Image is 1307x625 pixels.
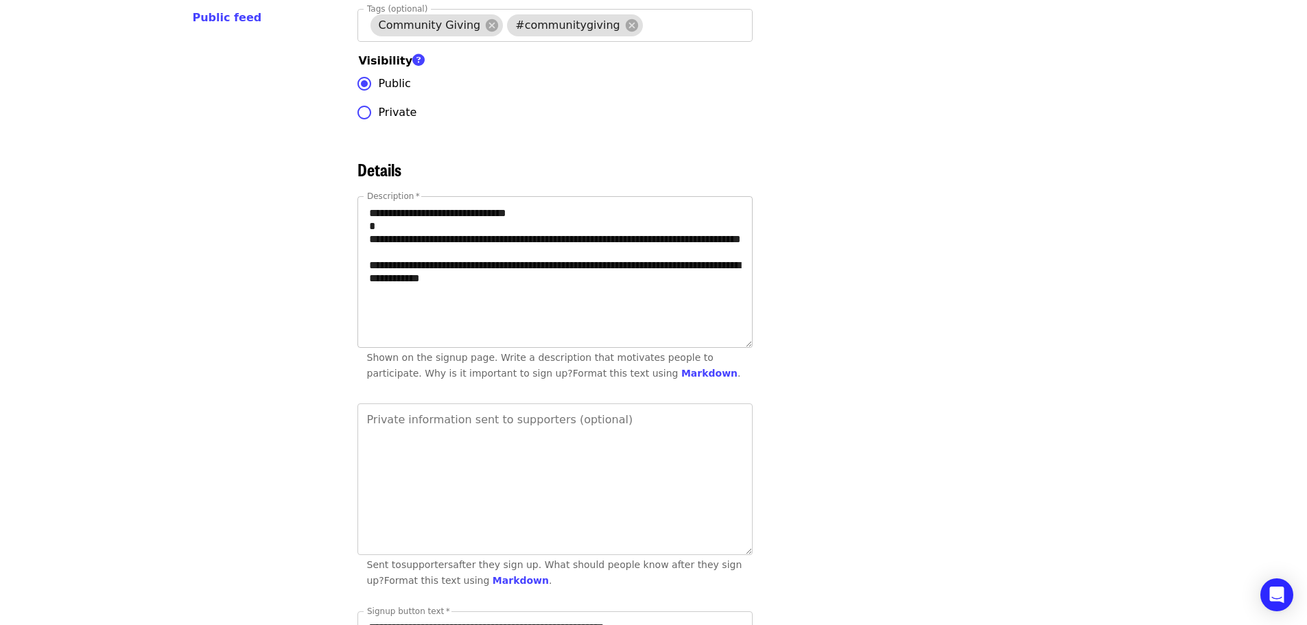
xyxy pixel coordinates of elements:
[681,368,738,379] a: Markdown
[507,14,642,36] div: #communitygiving
[379,75,411,92] span: Public
[357,157,401,181] span: Details
[370,14,504,36] div: Community Giving
[367,557,743,589] div: Sent to supporters after they sign up. What should people know after they sign up?
[573,368,741,379] div: Format this text using .
[367,607,450,615] label: Signup button text
[493,575,549,586] a: Markdown
[507,19,628,32] span: #communitygiving
[367,5,427,13] label: Tags (optional)
[412,53,425,68] i: question-circle icon
[384,575,552,586] div: Format this text using .
[367,350,743,381] div: Shown on the signup page. Write a description that motivates people to participate. Why is it imp...
[367,192,420,200] label: Description
[1260,578,1293,611] div: Open Intercom Messenger
[193,10,325,26] a: Public feed
[370,19,489,32] span: Community Giving
[358,404,752,554] textarea: Private information sent to supporters (optional)
[359,54,434,67] span: Visibility
[193,11,262,24] span: Public feed
[358,197,752,347] textarea: Description
[379,104,417,121] span: Private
